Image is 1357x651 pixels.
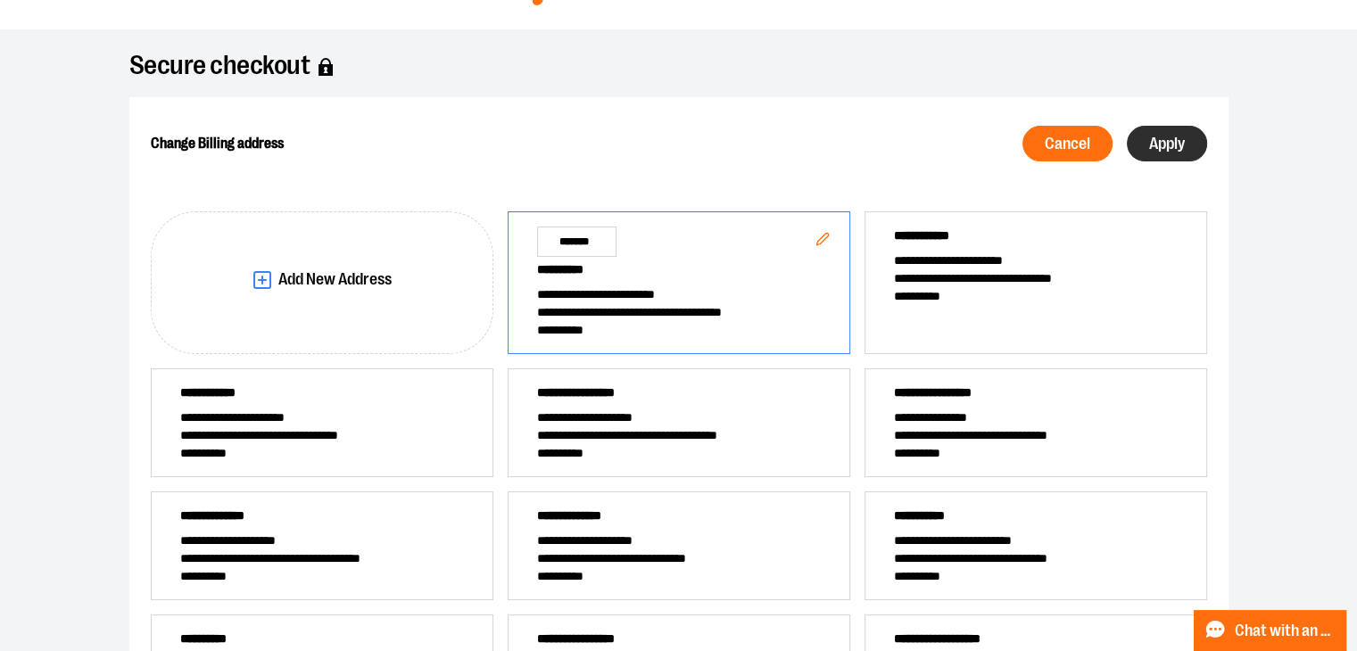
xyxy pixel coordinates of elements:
[151,211,493,354] button: Add New Address
[1149,136,1185,152] span: Apply
[1045,136,1090,152] span: Cancel
[129,58,1229,76] h1: Secure checkout
[1022,126,1113,161] button: Cancel
[1194,610,1347,651] button: Chat with an Expert
[1235,622,1336,639] span: Chat with an Expert
[151,119,652,169] h2: Change Billing address
[1127,126,1207,161] button: Apply
[801,218,844,265] button: Edit
[278,271,392,288] span: Add New Address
